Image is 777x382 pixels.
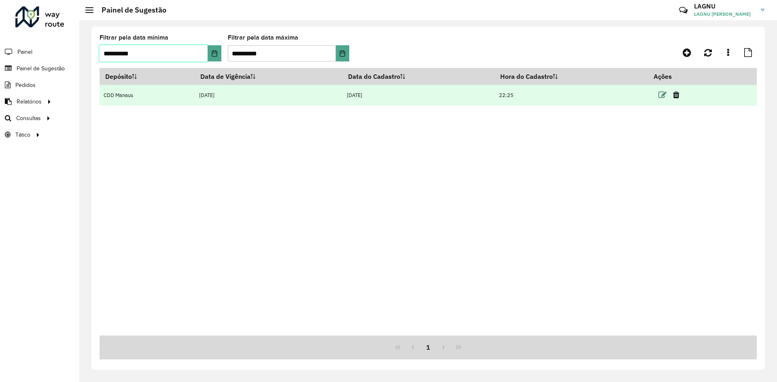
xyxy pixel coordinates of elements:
[17,97,42,106] span: Relatórios
[694,2,755,10] h3: LAGNU
[208,45,221,61] button: Choose Date
[228,33,298,42] label: Filtrar pela data máxima
[648,68,696,85] th: Ações
[100,85,195,106] td: CDD Manaus
[342,68,495,85] th: Data do Cadastro
[336,45,349,61] button: Choose Date
[15,81,36,89] span: Pedidos
[420,340,436,355] button: 1
[195,68,342,85] th: Data de Vigência
[100,68,195,85] th: Depósito
[342,85,495,106] td: [DATE]
[17,48,32,56] span: Painel
[495,68,647,85] th: Hora do Cadastro
[17,64,65,73] span: Painel de Sugestão
[195,85,342,106] td: [DATE]
[15,131,30,139] span: Tático
[100,33,168,42] label: Filtrar pela data mínima
[658,89,667,100] a: Editar
[495,85,647,106] td: 22:25
[673,89,679,100] a: Excluir
[675,2,692,19] a: Contato Rápido
[694,11,755,18] span: LAGNU [PERSON_NAME]
[93,6,166,15] h2: Painel de Sugestão
[16,114,41,122] span: Consultas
